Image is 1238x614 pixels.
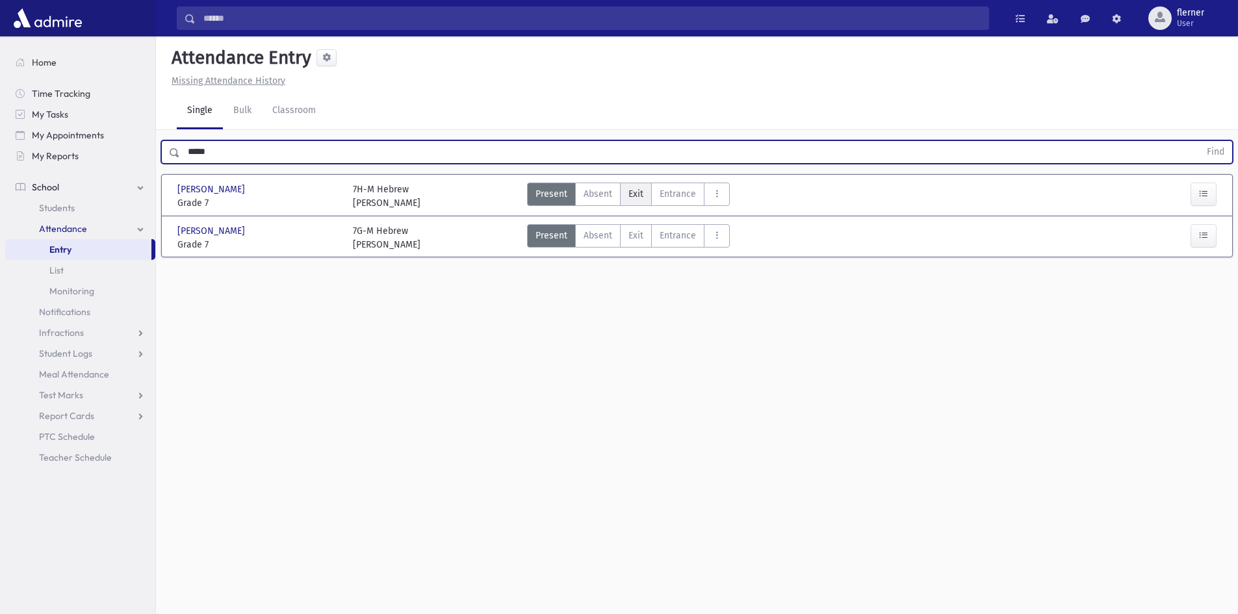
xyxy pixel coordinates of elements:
a: Entry [5,239,151,260]
a: Bulk [223,93,262,129]
span: My Tasks [32,109,68,120]
a: Notifications [5,301,155,322]
span: User [1177,18,1204,29]
a: List [5,260,155,281]
a: Infractions [5,322,155,343]
span: Meal Attendance [39,368,109,380]
span: [PERSON_NAME] [177,183,248,196]
span: Exit [628,229,643,242]
span: Report Cards [39,410,94,422]
span: Absent [584,229,612,242]
a: Missing Attendance History [166,75,285,86]
a: Single [177,93,223,129]
img: AdmirePro [10,5,85,31]
a: Home [5,52,155,73]
a: My Tasks [5,104,155,125]
span: School [32,181,59,193]
span: Monitoring [49,285,94,297]
span: Entry [49,244,71,255]
a: My Appointments [5,125,155,146]
a: My Reports [5,146,155,166]
span: Time Tracking [32,88,90,99]
span: My Reports [32,150,79,162]
input: Search [196,6,988,30]
a: Teacher Schedule [5,447,155,468]
u: Missing Attendance History [172,75,285,86]
div: AttTypes [527,224,730,251]
a: Attendance [5,218,155,239]
span: Test Marks [39,389,83,401]
span: Grade 7 [177,238,340,251]
a: Meal Attendance [5,364,155,385]
a: Student Logs [5,343,155,364]
span: PTC Schedule [39,431,95,442]
h5: Attendance Entry [166,47,311,69]
span: Notifications [39,306,90,318]
a: Classroom [262,93,326,129]
span: Teacher Schedule [39,452,112,463]
span: Student Logs [39,348,92,359]
span: Exit [628,187,643,201]
a: Report Cards [5,405,155,426]
a: Test Marks [5,385,155,405]
span: Entrance [660,229,696,242]
span: Present [535,229,567,242]
div: 7G-M Hebrew [PERSON_NAME] [353,224,420,251]
span: Present [535,187,567,201]
span: Students [39,202,75,214]
a: School [5,177,155,198]
span: Attendance [39,223,87,235]
a: Students [5,198,155,218]
a: Time Tracking [5,83,155,104]
div: 7H-M Hebrew [PERSON_NAME] [353,183,420,210]
span: flerner [1177,8,1204,18]
span: [PERSON_NAME] [177,224,248,238]
span: List [49,264,64,276]
span: Absent [584,187,612,201]
span: My Appointments [32,129,104,141]
div: AttTypes [527,183,730,210]
span: Grade 7 [177,196,340,210]
span: Entrance [660,187,696,201]
span: Infractions [39,327,84,339]
a: PTC Schedule [5,426,155,447]
a: Monitoring [5,281,155,301]
span: Home [32,57,57,68]
button: Find [1199,141,1232,163]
